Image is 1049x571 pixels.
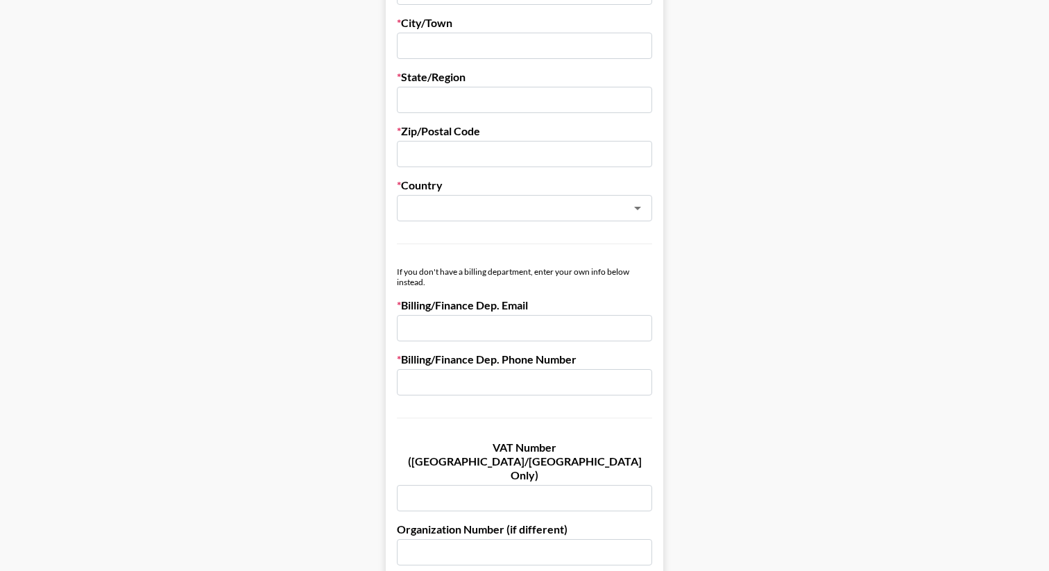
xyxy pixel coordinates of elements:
label: Organization Number (if different) [397,522,652,536]
label: State/Region [397,70,652,84]
label: VAT Number ([GEOGRAPHIC_DATA]/[GEOGRAPHIC_DATA] Only) [397,441,652,482]
label: City/Town [397,16,652,30]
button: Open [628,198,647,218]
label: Billing/Finance Dep. Email [397,298,652,312]
label: Billing/Finance Dep. Phone Number [397,352,652,366]
div: If you don't have a billing department, enter your own info below instead. [397,266,652,287]
label: Zip/Postal Code [397,124,652,138]
label: Country [397,178,652,192]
